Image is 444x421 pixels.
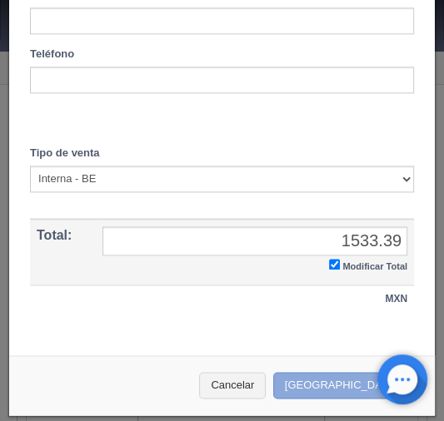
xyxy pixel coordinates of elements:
strong: MXN [385,293,407,305]
input: Modificar Total [329,259,340,270]
small: Modificar Total [342,261,407,271]
th: Total: [30,219,96,285]
button: Cancelar [199,372,266,399]
label: Teléfono [30,47,74,62]
button: [GEOGRAPHIC_DATA] [273,372,418,399]
label: Tipo de venta [30,146,100,161]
